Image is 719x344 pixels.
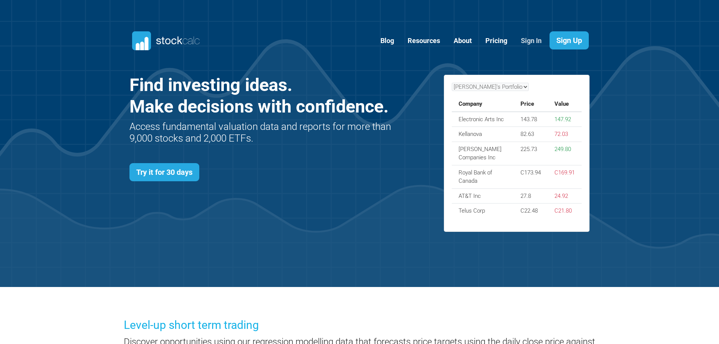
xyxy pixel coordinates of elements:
[129,163,199,181] a: Try it for 30 days
[514,97,548,112] th: Price
[515,32,547,50] a: Sign In
[548,142,582,165] td: 249.80
[548,127,582,142] td: 72.03
[452,165,514,188] td: Royal Bank of Canada
[448,32,477,50] a: About
[548,165,582,188] td: C169.91
[514,142,548,165] td: 225.73
[514,112,548,127] td: 143.78
[452,127,514,142] td: Kellanova
[375,32,400,50] a: Blog
[452,142,514,165] td: [PERSON_NAME] Companies Inc
[129,74,393,117] h1: Find investing ideas. Make decisions with confidence.
[514,165,548,188] td: C173.94
[452,204,514,218] td: Telus Corp
[129,121,393,144] h2: Access fundamental valuation data and reports for more than 9,000 stocks and 2,000 ETFs.
[514,127,548,142] td: 82.63
[514,204,548,218] td: C22.48
[548,188,582,204] td: 24.92
[452,188,514,204] td: AT&T Inc
[548,112,582,127] td: 147.92
[452,97,514,112] th: Company
[514,188,548,204] td: 27.8
[480,32,513,50] a: Pricing
[452,112,514,127] td: Electronic Arts Inc
[548,204,582,218] td: C21.80
[550,31,589,49] a: Sign Up
[402,32,446,50] a: Resources
[548,97,582,112] th: Value
[124,317,596,333] h3: Level-up short term trading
